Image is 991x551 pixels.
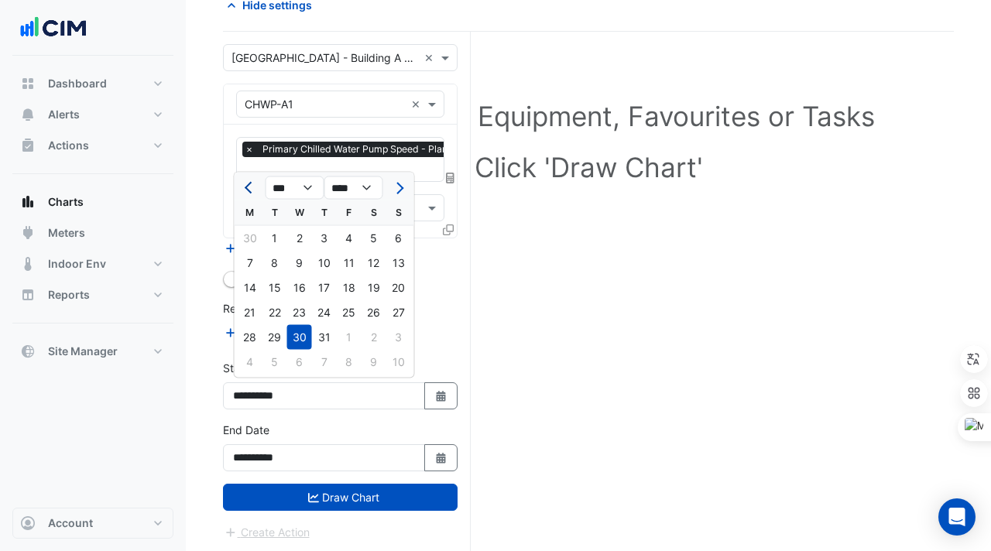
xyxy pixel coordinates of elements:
[238,251,262,275] div: 7
[12,248,173,279] button: Indoor Env
[362,300,386,325] div: Saturday, July 26, 2025
[312,300,337,325] div: 24
[12,130,173,161] button: Actions
[223,300,304,317] label: Reference Lines
[362,325,386,350] div: 2
[386,226,411,251] div: 6
[386,300,411,325] div: 27
[362,251,386,275] div: Saturday, July 12, 2025
[48,138,89,153] span: Actions
[386,275,411,300] div: Sunday, July 20, 2025
[241,176,259,200] button: Previous month
[238,325,262,350] div: Monday, July 28, 2025
[287,350,312,375] div: Wednesday, August 6, 2025
[262,350,287,375] div: Tuesday, August 5, 2025
[19,12,88,43] img: Company Logo
[287,251,312,275] div: Wednesday, July 9, 2025
[362,275,386,300] div: 19
[287,275,312,300] div: Wednesday, July 16, 2025
[386,325,411,350] div: Sunday, August 3, 2025
[48,225,85,241] span: Meters
[386,325,411,350] div: 3
[337,226,362,251] div: Friday, July 4, 2025
[287,200,312,225] div: W
[386,300,411,325] div: Sunday, July 27, 2025
[20,76,36,91] app-icon: Dashboard
[287,226,312,251] div: Wednesday, July 2, 2025
[337,251,362,275] div: 11
[312,325,337,350] div: Thursday, July 31, 2025
[337,300,362,325] div: Friday, July 25, 2025
[287,325,312,350] div: 30
[386,350,411,375] div: 10
[337,251,362,275] div: Friday, July 11, 2025
[20,344,36,359] app-icon: Site Manager
[238,300,262,325] div: Monday, July 21, 2025
[362,300,386,325] div: 26
[12,217,173,248] button: Meters
[242,142,256,157] span: ×
[223,484,458,511] button: Draw Chart
[362,200,386,225] div: S
[362,226,386,251] div: 5
[287,251,312,275] div: 9
[386,200,411,225] div: S
[262,200,287,225] div: T
[223,525,310,538] app-escalated-ticket-create-button: Please draw the charts first
[238,275,262,300] div: 14
[389,176,407,200] button: Next month
[20,225,36,241] app-icon: Meters
[362,226,386,251] div: Saturday, July 5, 2025
[312,325,337,350] div: 31
[287,275,312,300] div: 16
[262,350,287,375] div: 5
[262,300,287,325] div: Tuesday, July 22, 2025
[262,226,287,251] div: 1
[257,100,920,132] h1: Select a Site, Equipment, Favourites or Tasks
[238,251,262,275] div: Monday, July 7, 2025
[312,275,337,300] div: 17
[223,323,338,341] button: Add Reference Line
[337,200,362,225] div: F
[20,138,36,153] app-icon: Actions
[12,68,173,99] button: Dashboard
[337,275,362,300] div: Friday, July 18, 2025
[434,451,448,464] fa-icon: Select Date
[312,251,337,275] div: 10
[262,275,287,300] div: 15
[259,142,528,157] span: Primary Chilled Water Pump Speed - Plantroom, Plantroom
[257,151,920,183] h1: Click 'Draw Chart'
[312,226,337,251] div: 3
[20,256,36,272] app-icon: Indoor Env
[287,325,312,350] div: Wednesday, July 30, 2025
[938,498,976,536] div: Open Intercom Messenger
[424,50,437,66] span: Clear
[337,350,362,375] div: Friday, August 8, 2025
[238,350,262,375] div: Monday, August 4, 2025
[266,176,324,200] select: Select month
[262,325,287,350] div: Tuesday, July 29, 2025
[362,275,386,300] div: Saturday, July 19, 2025
[12,187,173,217] button: Charts
[337,350,362,375] div: 8
[48,76,107,91] span: Dashboard
[12,99,173,130] button: Alerts
[362,251,386,275] div: 12
[48,194,84,210] span: Charts
[238,226,262,251] div: Monday, June 30, 2025
[238,325,262,350] div: 28
[337,226,362,251] div: 4
[262,325,287,350] div: 29
[362,325,386,350] div: Saturday, August 2, 2025
[434,389,448,402] fa-icon: Select Date
[48,256,106,272] span: Indoor Env
[48,344,118,359] span: Site Manager
[386,226,411,251] div: Sunday, July 6, 2025
[20,287,36,303] app-icon: Reports
[238,300,262,325] div: 21
[223,239,317,257] button: Add Equipment
[238,226,262,251] div: 30
[312,350,337,375] div: 7
[238,275,262,300] div: Monday, July 14, 2025
[48,515,93,531] span: Account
